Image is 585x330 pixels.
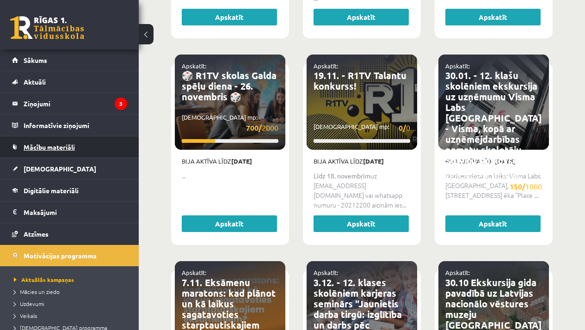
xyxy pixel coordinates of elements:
a: Apskatīt: [445,62,470,70]
a: Apskatīt [314,9,409,25]
span: [DEMOGRAPHIC_DATA] [24,165,96,173]
p: [DEMOGRAPHIC_DATA] mp: [314,122,410,134]
strong: 700/ [246,123,262,133]
a: Apskatīt: [445,269,470,276]
span: 2000 [246,122,278,134]
strong: Līdz 18. novembrim [314,171,370,180]
span: Aktuālās kampaņas [14,276,74,283]
strong: [DATE] [363,157,384,165]
a: Informatīvie ziņojumi [12,115,127,136]
span: Uzdevumi [14,300,44,307]
span: Digitālie materiāli [24,186,79,195]
legend: Ziņojumi [24,93,127,114]
a: Rīgas 1. Tālmācības vidusskola [10,16,84,39]
p: Bija aktīva līdz [314,157,410,166]
p: Bija aktīva līdz [182,157,278,166]
span: Aktuāli [24,78,46,86]
a: Digitālie materiāli [12,180,127,201]
span: Mācību materiāli [24,143,75,151]
a: Apskatīt [182,9,277,25]
a: Aktuāli [12,71,127,92]
span: Mācies un ziedo [14,288,60,295]
span: Veikals [14,312,37,319]
a: Ziņojumi3 [12,93,127,114]
span: Sākums [24,56,47,64]
a: Mācību materiāli [12,136,127,158]
a: Apskatīt [445,215,541,232]
a: Sākums [12,49,127,71]
legend: Maksājumi [24,202,127,223]
a: Apskatīt [445,9,541,25]
a: [DEMOGRAPHIC_DATA] [12,158,127,179]
span: 0 [399,122,410,134]
a: Apskatīt: [314,62,338,70]
strong: [DATE] [231,157,252,165]
a: Apskatīt: [314,269,338,276]
a: Apskatīt: [182,269,206,276]
a: Apskatīt [314,215,409,232]
a: 🎲 R1TV skolas Galda spēļu diena - 26. novembris 🎲 [182,69,277,103]
a: Veikals [14,312,129,320]
span: 1000 [510,181,542,192]
i: 3 [115,98,127,110]
p: uz [EMAIL_ADDRESS][DOMAIN_NAME] vai whatsapp numuru - 20212200 aicinām ies... [314,171,410,210]
p: : Visma Labs [GEOGRAPHIC_DATA], [STREET_ADDRESS] ēka "Place ... [445,171,542,200]
a: Apskatīt [182,215,277,232]
p: [DEMOGRAPHIC_DATA] mp: [445,171,542,192]
a: Atzīmes [12,223,127,244]
strong: 150/ [510,182,525,191]
span: Motivācijas programma [24,251,97,260]
a: Motivācijas programma [12,245,127,266]
a: 30.01. - 12. klašu skolēniem ekskursija uz uzņēmumu Visma Labs [GEOGRAPHIC_DATA] - Visma, kopā ar... [445,69,542,166]
legend: Informatīvie ziņojumi [24,115,127,136]
a: Aktuālās kampaņas [14,275,129,284]
p: ... [182,171,278,181]
span: Atzīmes [24,230,49,238]
a: Apskatīt: [182,62,206,70]
a: Uzdevumi [14,299,129,308]
p: [DEMOGRAPHIC_DATA] mp: [182,113,278,134]
a: Mācies un ziedo [14,287,129,296]
a: 19.11. - R1TV Talantu konkurss! [314,69,406,92]
strong: 0/ [399,123,406,133]
a: Maksājumi [12,202,127,223]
